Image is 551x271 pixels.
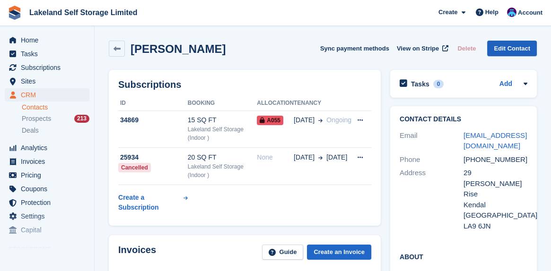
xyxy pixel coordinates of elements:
[26,5,141,20] a: Lakeland Self Storage Limited
[400,154,464,165] div: Phone
[5,155,89,168] a: menu
[22,114,89,124] a: Prospects 213
[307,245,371,260] a: Create an Invoice
[487,41,537,56] a: Edit Contact
[400,116,527,123] h2: Contact Details
[320,41,389,56] button: Sync payment methods
[438,8,457,17] span: Create
[131,42,226,55] h2: [PERSON_NAME]
[5,182,89,195] a: menu
[5,196,89,209] a: menu
[21,210,78,223] span: Settings
[118,152,188,162] div: 25934
[21,61,78,74] span: Subscriptions
[464,210,527,221] div: [GEOGRAPHIC_DATA]
[188,125,257,142] div: Lakeland Self Storage (Indoor )
[257,96,294,111] th: Allocation
[118,193,182,212] div: Create a Subscription
[21,141,78,154] span: Analytics
[400,130,464,152] div: Email
[294,152,315,162] span: [DATE]
[118,163,151,172] div: Cancelled
[5,75,89,88] a: menu
[400,252,527,261] h2: About
[21,47,78,60] span: Tasks
[485,8,499,17] span: Help
[21,75,78,88] span: Sites
[326,116,351,124] span: Ongoing
[464,221,527,232] div: LA9 6JN
[464,154,527,165] div: [PHONE_NUMBER]
[21,169,78,182] span: Pricing
[5,61,89,74] a: menu
[5,47,89,60] a: menu
[188,162,257,179] div: Lakeland Self Storage (Indoor )
[454,41,480,56] button: Delete
[411,80,429,88] h2: Tasks
[22,114,51,123] span: Prospects
[5,210,89,223] a: menu
[118,245,156,260] h2: Invoices
[74,115,89,123] div: 213
[262,245,304,260] a: Guide
[21,182,78,195] span: Coupons
[21,155,78,168] span: Invoices
[5,141,89,154] a: menu
[118,115,188,125] div: 34869
[507,8,516,17] img: David Dickson
[21,223,78,237] span: Capital
[8,6,22,20] img: stora-icon-8386f47178a22dfd0bd8f6a31ec36ba5ce8667c1dd55bd0f319d3a0aa187defe.svg
[118,189,188,216] a: Create a Subscription
[118,79,371,90] h2: Subscriptions
[464,168,527,200] div: 29 [PERSON_NAME] Rise
[464,131,527,150] a: [EMAIL_ADDRESS][DOMAIN_NAME]
[5,34,89,47] a: menu
[294,115,315,125] span: [DATE]
[257,152,294,162] div: None
[5,223,89,237] a: menu
[188,152,257,162] div: 20 SQ FT
[21,88,78,102] span: CRM
[397,44,439,53] span: View on Stripe
[22,103,89,112] a: Contacts
[5,88,89,102] a: menu
[294,96,351,111] th: Tenancy
[499,79,512,90] a: Add
[393,41,450,56] a: View on Stripe
[188,115,257,125] div: 15 SQ FT
[257,116,283,125] span: A055
[464,200,527,211] div: Kendal
[22,126,39,135] span: Deals
[400,168,464,231] div: Address
[518,8,542,17] span: Account
[21,34,78,47] span: Home
[433,80,444,88] div: 0
[21,196,78,209] span: Protection
[188,96,257,111] th: Booking
[5,169,89,182] a: menu
[326,152,347,162] span: [DATE]
[22,126,89,135] a: Deals
[118,96,188,111] th: ID
[9,245,94,254] span: Storefront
